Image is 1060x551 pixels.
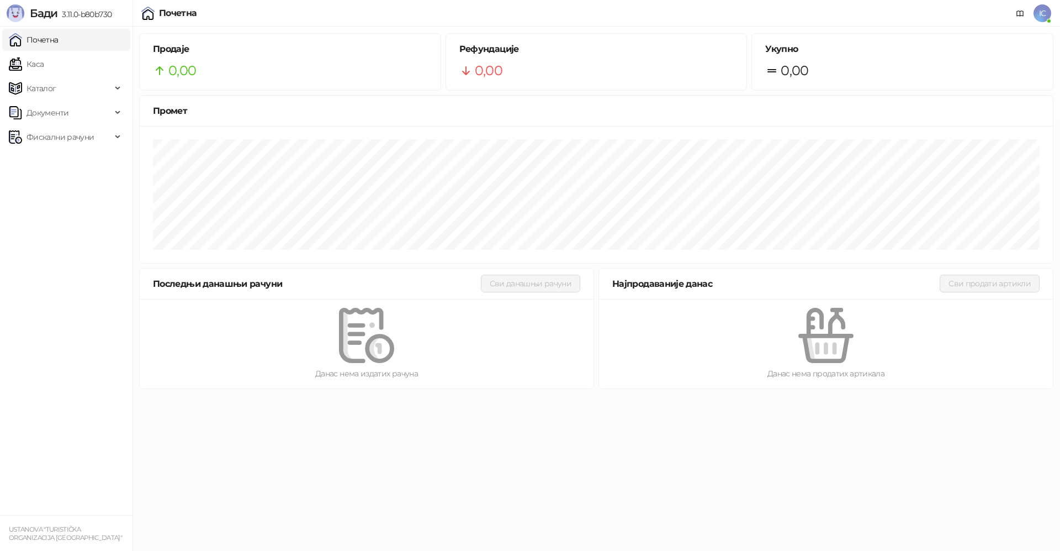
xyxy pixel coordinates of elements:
[157,368,576,380] div: Данас нема издатих рачуна
[7,4,24,22] img: Logo
[26,126,94,148] span: Фискални рачуни
[481,275,580,292] button: Сви данашњи рачуни
[26,102,68,124] span: Документи
[781,60,808,81] span: 0,00
[30,7,57,20] span: Бади
[9,53,44,75] a: Каса
[765,43,1040,56] h5: Укупно
[1011,4,1029,22] a: Документација
[168,60,196,81] span: 0,00
[475,60,502,81] span: 0,00
[617,368,1035,380] div: Данас нема продатих артикала
[612,277,940,291] div: Најпродаваније данас
[153,104,1040,118] div: Промет
[1033,4,1051,22] span: IC
[159,9,197,18] div: Почетна
[459,43,734,56] h5: Рефундације
[153,43,427,56] h5: Продаје
[9,526,122,542] small: USTANOVA "TURISTIČKA ORGANIZACIJA [GEOGRAPHIC_DATA]"
[153,277,481,291] div: Последњи данашњи рачуни
[940,275,1040,292] button: Сви продати артикли
[9,29,59,51] a: Почетна
[57,9,112,19] span: 3.11.0-b80b730
[26,77,56,99] span: Каталог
